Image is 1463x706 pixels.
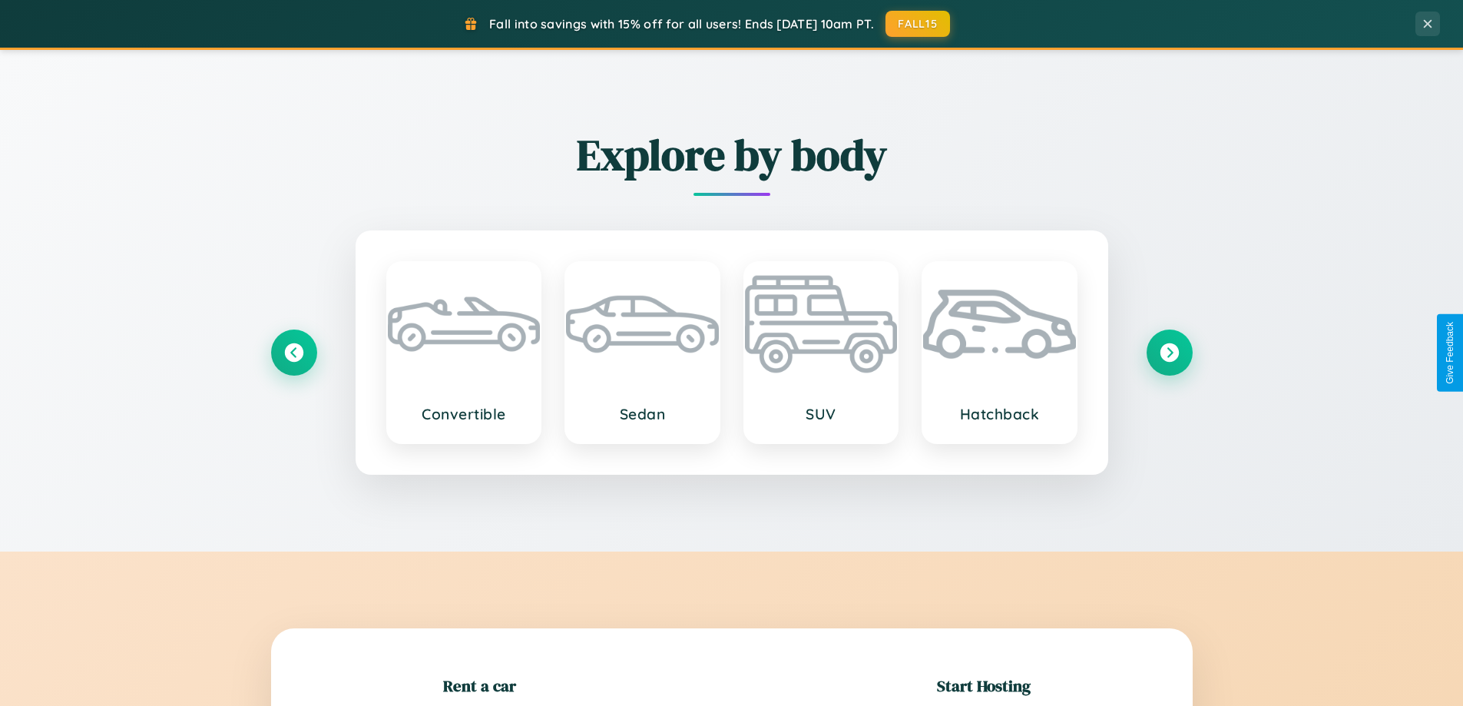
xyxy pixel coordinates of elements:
[937,675,1031,697] h2: Start Hosting
[581,405,703,423] h3: Sedan
[443,675,516,697] h2: Rent a car
[1445,322,1455,384] div: Give Feedback
[489,16,874,31] span: Fall into savings with 15% off for all users! Ends [DATE] 10am PT.
[403,405,525,423] h3: Convertible
[938,405,1061,423] h3: Hatchback
[885,11,950,37] button: FALL15
[271,125,1193,184] h2: Explore by body
[760,405,882,423] h3: SUV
